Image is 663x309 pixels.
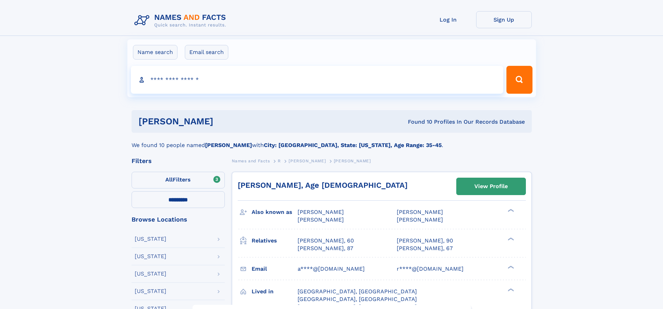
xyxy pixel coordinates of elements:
[232,156,270,165] a: Names and Facts
[506,265,514,269] div: ❯
[334,159,371,163] span: [PERSON_NAME]
[133,45,177,60] label: Name search
[252,235,298,247] h3: Relatives
[298,209,344,215] span: [PERSON_NAME]
[289,159,326,163] span: [PERSON_NAME]
[298,216,344,223] span: [PERSON_NAME]
[457,178,526,195] a: View Profile
[132,158,225,164] div: Filters
[252,286,298,298] h3: Lived in
[278,156,281,165] a: R
[135,254,166,259] div: [US_STATE]
[506,287,514,292] div: ❯
[185,45,228,60] label: Email search
[252,206,298,218] h3: Also known as
[476,11,532,28] a: Sign Up
[135,271,166,277] div: [US_STATE]
[165,176,173,183] span: All
[132,133,532,149] div: We found 10 people named with .
[132,172,225,188] label: Filters
[420,11,476,28] a: Log In
[310,118,525,126] div: Found 10 Profiles In Our Records Database
[139,117,311,126] h1: [PERSON_NAME]
[506,208,514,213] div: ❯
[397,216,443,223] span: [PERSON_NAME]
[131,66,504,94] input: search input
[298,288,417,295] span: [GEOGRAPHIC_DATA], [GEOGRAPHIC_DATA]
[474,178,508,194] div: View Profile
[506,237,514,241] div: ❯
[264,142,442,148] b: City: [GEOGRAPHIC_DATA], State: [US_STATE], Age Range: 35-45
[506,66,532,94] button: Search Button
[252,263,298,275] h3: Email
[132,11,232,30] img: Logo Names and Facts
[298,245,353,252] a: [PERSON_NAME], 87
[135,236,166,242] div: [US_STATE]
[397,209,443,215] span: [PERSON_NAME]
[298,237,354,245] a: [PERSON_NAME], 60
[397,237,453,245] a: [PERSON_NAME], 90
[298,296,417,302] span: [GEOGRAPHIC_DATA], [GEOGRAPHIC_DATA]
[132,216,225,223] div: Browse Locations
[278,159,281,163] span: R
[135,288,166,294] div: [US_STATE]
[238,181,408,190] a: [PERSON_NAME], Age [DEMOGRAPHIC_DATA]
[205,142,252,148] b: [PERSON_NAME]
[397,245,453,252] a: [PERSON_NAME], 67
[289,156,326,165] a: [PERSON_NAME]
